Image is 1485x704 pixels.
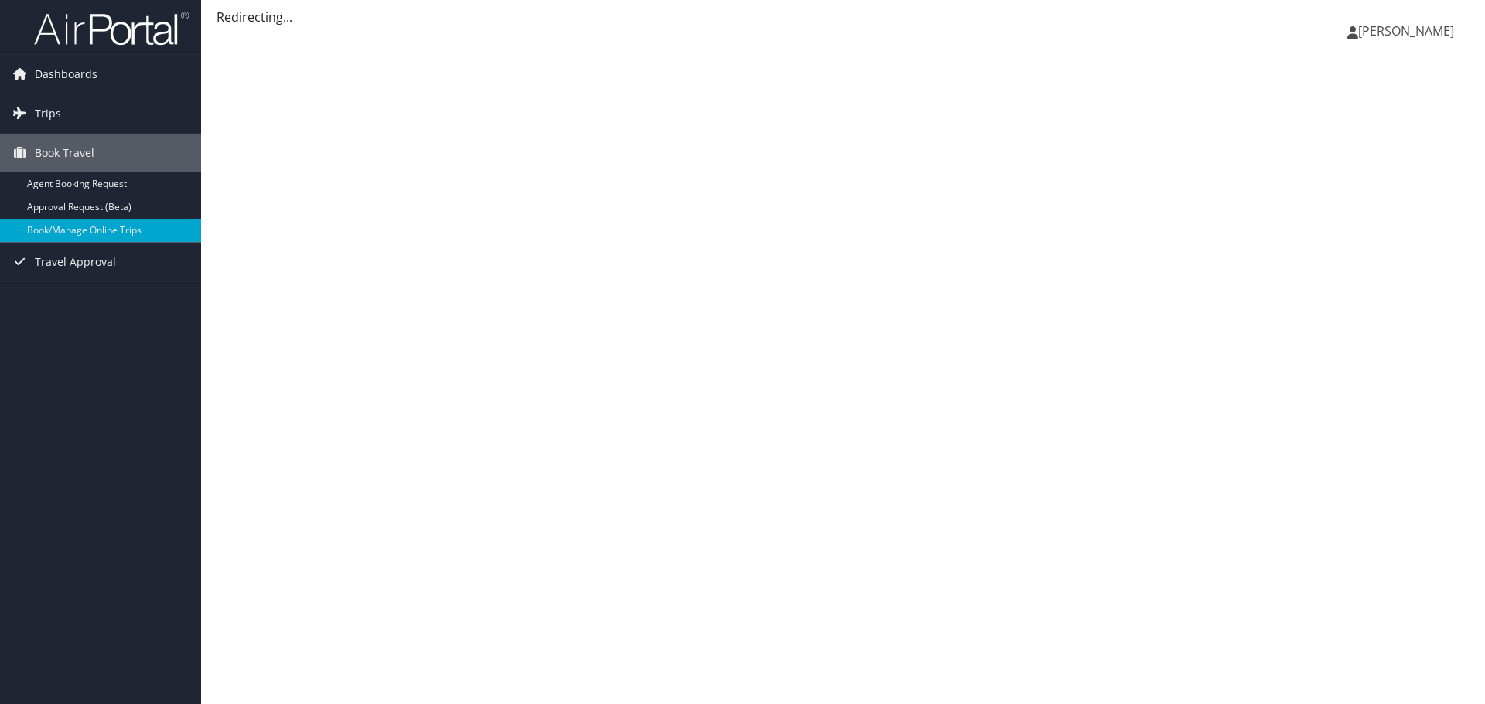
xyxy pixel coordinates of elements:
[35,243,116,281] span: Travel Approval
[217,8,1470,26] div: Redirecting...
[1358,22,1454,39] span: [PERSON_NAME]
[35,55,97,94] span: Dashboards
[34,10,189,46] img: airportal-logo.png
[35,94,61,133] span: Trips
[35,134,94,172] span: Book Travel
[1347,8,1470,54] a: [PERSON_NAME]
